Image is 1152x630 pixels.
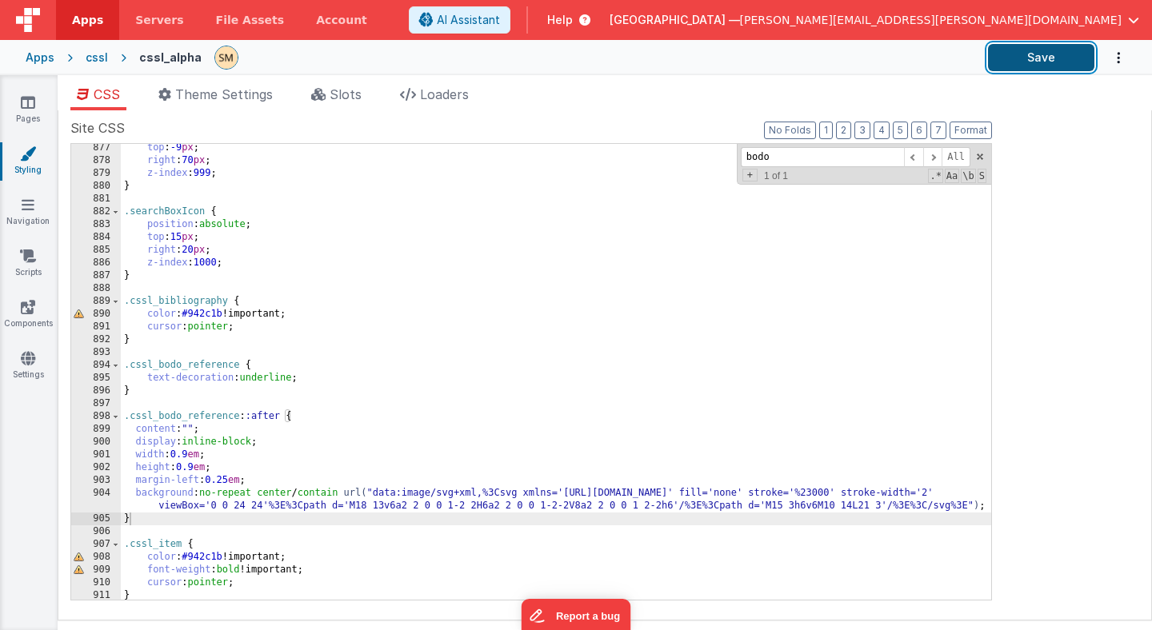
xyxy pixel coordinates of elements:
button: 2 [836,122,851,139]
div: 895 [71,372,121,385]
div: 906 [71,525,121,538]
span: [GEOGRAPHIC_DATA] — [610,12,740,28]
div: 911 [71,589,121,602]
div: 896 [71,385,121,397]
input: Search for [741,147,904,167]
span: Site CSS [70,118,125,138]
div: 900 [71,436,121,449]
div: 889 [71,295,121,308]
button: Save [988,44,1094,71]
div: 886 [71,257,121,269]
div: Apps [26,50,54,66]
div: 894 [71,359,121,372]
div: 878 [71,154,121,167]
div: 890 [71,308,121,321]
div: 899 [71,423,121,436]
div: 892 [71,333,121,346]
div: 909 [71,564,121,576]
div: 907 [71,538,121,551]
span: File Assets [216,12,285,28]
span: Help [547,12,573,28]
div: 903 [71,474,121,487]
div: 901 [71,449,121,461]
div: 877 [71,142,121,154]
div: 904 [71,487,121,512]
div: 905 [71,512,121,525]
div: 879 [71,167,121,180]
div: 882 [71,205,121,218]
span: RegExp Search [928,169,942,183]
div: 881 [71,193,121,205]
button: No Folds [764,122,816,139]
span: [PERSON_NAME][EMAIL_ADDRESS][PERSON_NAME][DOMAIN_NAME] [740,12,1122,28]
div: 885 [71,244,121,257]
div: 897 [71,397,121,410]
div: cssl_alpha [139,50,202,66]
div: 893 [71,346,121,359]
div: 891 [71,321,121,333]
span: Toggel Replace mode [742,169,758,181]
div: 884 [71,231,121,244]
span: Alt-Enter [942,147,970,167]
button: [GEOGRAPHIC_DATA] — [PERSON_NAME][EMAIL_ADDRESS][PERSON_NAME][DOMAIN_NAME] [610,12,1139,28]
span: Theme Settings [175,86,273,102]
button: 3 [854,122,870,139]
div: 883 [71,218,121,231]
button: AI Assistant [409,6,510,34]
button: Format [950,122,992,139]
button: 6 [911,122,927,139]
button: 7 [930,122,946,139]
button: 1 [819,122,833,139]
span: CSS [94,86,120,102]
div: 898 [71,410,121,423]
span: Apps [72,12,103,28]
div: cssl [86,50,108,66]
button: 5 [893,122,908,139]
div: 888 [71,282,121,295]
div: 880 [71,180,121,193]
button: Options [1094,42,1126,74]
div: 902 [71,461,121,474]
img: e9616e60dfe10b317d64a5e98ec8e357 [215,46,238,69]
div: 908 [71,551,121,564]
span: AI Assistant [437,12,500,28]
span: Slots [330,86,362,102]
div: 887 [71,269,121,282]
span: Loaders [420,86,469,102]
span: Whole Word Search [961,169,975,183]
div: 910 [71,576,121,589]
span: Search In Selection [978,169,986,183]
button: 4 [874,122,890,139]
span: 1 of 1 [758,170,794,181]
span: Servers [135,12,183,28]
span: CaseSensitive Search [945,169,959,183]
